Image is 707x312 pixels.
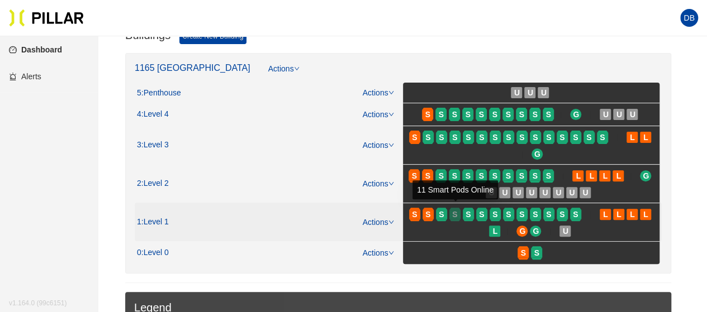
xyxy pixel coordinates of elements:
span: down [388,142,394,148]
a: alertAlerts [9,72,41,81]
a: Actions [363,141,394,150]
span: S [506,131,511,143]
div: 0 [137,248,169,258]
span: L [589,170,594,182]
span: S [519,170,524,182]
span: S [439,170,444,182]
a: Create New Building [179,28,246,44]
span: L [630,131,635,143]
span: S [519,131,524,143]
div: 11 Smart Pods Online [412,180,498,199]
span: : Level 4 [141,109,169,119]
span: U [514,87,520,99]
span: S [492,208,497,220]
span: S [479,131,484,143]
span: U [556,186,561,199]
span: DB [684,9,694,27]
span: S [425,108,430,121]
span: S [452,170,457,182]
span: S [425,131,430,143]
span: U [603,108,609,121]
span: S [479,108,484,121]
span: U [630,108,635,121]
span: S [534,247,539,259]
span: S [559,208,564,220]
span: S [452,208,457,220]
span: S [425,170,430,182]
span: down [388,181,394,186]
span: : Level 2 [141,179,169,189]
span: down [294,66,300,71]
span: S [439,131,444,143]
span: S [452,108,457,121]
span: G [643,170,649,182]
span: L [602,170,608,182]
span: S [439,108,444,121]
a: Actions [363,110,394,119]
span: S [546,131,551,143]
span: S [479,170,484,182]
span: U [542,186,548,199]
span: S [466,208,471,220]
span: U [563,225,568,237]
span: L [492,225,497,237]
span: S [412,208,417,220]
span: L [576,170,581,182]
span: L [603,208,608,220]
span: S [506,170,511,182]
span: U [569,186,575,199]
span: S [506,208,511,220]
span: down [388,250,394,256]
span: S [573,131,578,143]
span: U [529,186,534,199]
div: 5 [137,88,181,98]
a: 1165 [GEOGRAPHIC_DATA] [135,63,250,73]
span: G [534,148,540,160]
span: down [388,90,394,95]
div: 2 [137,179,169,189]
span: L [616,170,621,182]
span: down [388,112,394,117]
span: S [439,208,444,220]
span: S [492,108,497,121]
span: S [533,131,538,143]
span: S [492,170,497,182]
span: down [388,219,394,225]
span: S [586,131,591,143]
span: S [573,208,578,220]
span: S [519,108,524,121]
span: S [533,170,538,182]
h3: Buildings [125,28,170,44]
span: S [412,131,417,143]
span: U [502,186,507,199]
a: Actions [363,218,394,227]
span: S [412,170,417,182]
a: Actions [363,179,394,188]
span: U [541,87,547,99]
span: : Level 3 [141,140,169,150]
span: S [533,208,538,220]
a: Actions [268,63,300,83]
span: S [546,170,551,182]
span: L [643,208,648,220]
div: 3 [137,140,169,150]
span: S [466,131,471,143]
img: Pillar Technologies [9,9,84,27]
span: G [533,225,539,237]
span: S [452,131,457,143]
span: S [479,208,484,220]
span: S [506,108,511,121]
span: S [546,108,551,121]
span: S [533,108,538,121]
span: U [528,87,533,99]
span: S [559,131,564,143]
span: L [616,208,621,220]
a: dashboardDashboard [9,45,62,54]
span: S [492,131,497,143]
a: Actions [363,248,394,257]
span: : Level 0 [141,248,169,258]
span: S [425,208,430,220]
span: G [573,108,579,121]
span: : Level 1 [141,217,169,227]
